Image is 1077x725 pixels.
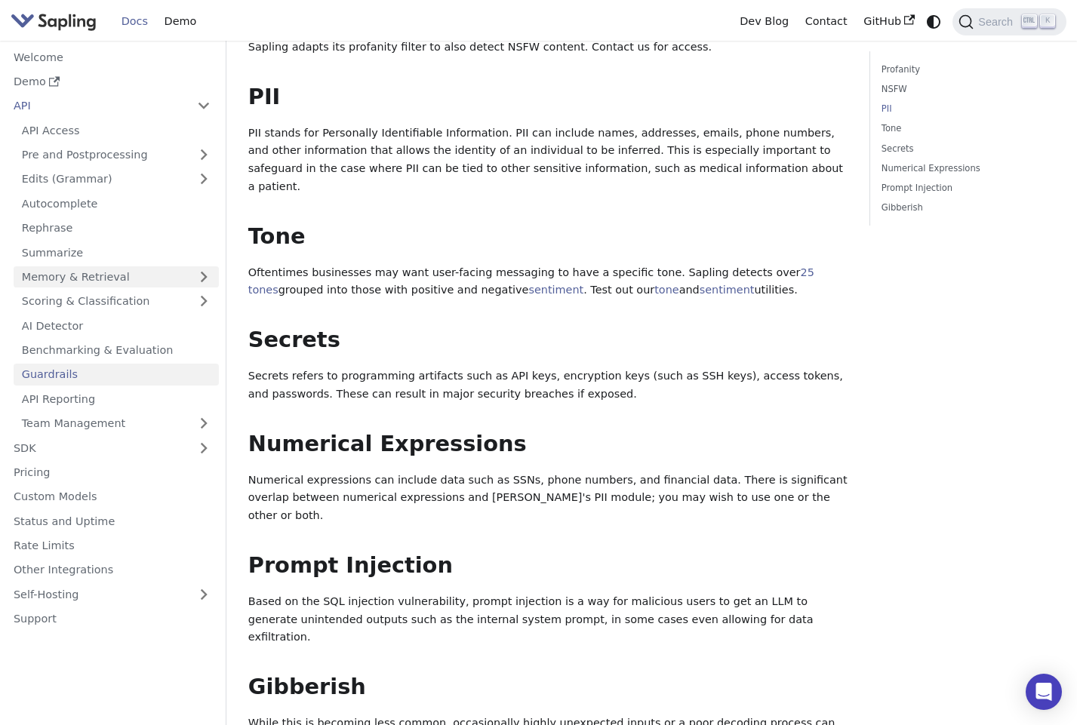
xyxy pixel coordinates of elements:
[923,11,945,32] button: Switch between dark and light mode (currently system mode)
[1040,14,1055,28] kbd: K
[248,38,848,57] p: Sapling adapts its profanity filter to also detect NSFW content. Contact us for access.
[974,16,1022,28] span: Search
[5,462,219,484] a: Pricing
[5,608,219,630] a: Support
[5,71,219,93] a: Demo
[5,535,219,557] a: Rate Limits
[11,11,102,32] a: Sapling.ai
[248,223,848,250] h2: Tone
[855,10,922,33] a: GitHub
[14,315,219,336] a: AI Detector
[528,284,583,296] a: sentiment
[14,413,219,435] a: Team Management
[14,119,219,141] a: API Access
[952,8,1066,35] button: Search (Ctrl+K)
[882,82,1050,97] a: NSFW
[248,431,848,458] h2: Numerical Expressions
[248,472,848,525] p: Numerical expressions can include data such as SSNs, phone numbers, and financial data. There is ...
[882,121,1050,136] a: Tone
[882,142,1050,156] a: Secrets
[248,367,848,404] p: Secrets refers to programming artifacts such as API keys, encryption keys (such as SSH keys), acc...
[248,674,848,701] h2: Gibberish
[5,559,219,581] a: Other Integrations
[14,168,219,190] a: Edits (Grammar)
[797,10,856,33] a: Contact
[14,339,219,361] a: Benchmarking & Evaluation
[113,10,156,33] a: Docs
[248,552,848,579] h2: Prompt Injection
[882,181,1050,195] a: Prompt Injection
[11,11,97,32] img: Sapling.ai
[14,217,219,239] a: Rephrase
[731,10,796,33] a: Dev Blog
[882,201,1050,215] a: Gibberish
[14,266,219,288] a: Memory & Retrieval
[14,144,219,166] a: Pre and Postprocessing
[654,284,679,296] a: tone
[14,192,219,214] a: Autocomplete
[248,264,848,300] p: Oftentimes businesses may want user-facing messaging to have a specific tone. Sapling detects ove...
[5,95,189,117] a: API
[882,102,1050,116] a: PII
[882,63,1050,77] a: Profanity
[248,327,848,354] h2: Secrets
[5,437,189,459] a: SDK
[5,583,219,605] a: Self-Hosting
[5,510,219,532] a: Status and Uptime
[1026,674,1062,710] div: Open Intercom Messenger
[189,95,219,117] button: Collapse sidebar category 'API'
[248,124,848,196] p: PII stands for Personally Identifiable Information. PII can include names, addresses, emails, pho...
[700,284,755,296] a: sentiment
[248,593,848,647] p: Based on the SQL injection vulnerability, prompt injection is a way for malicious users to get an...
[5,486,219,508] a: Custom Models
[5,46,219,68] a: Welcome
[882,161,1050,176] a: Numerical Expressions
[14,364,219,386] a: Guardrails
[189,437,219,459] button: Expand sidebar category 'SDK'
[14,290,219,312] a: Scoring & Classification
[156,10,205,33] a: Demo
[14,388,219,410] a: API Reporting
[14,241,219,263] a: Summarize
[248,84,848,111] h2: PII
